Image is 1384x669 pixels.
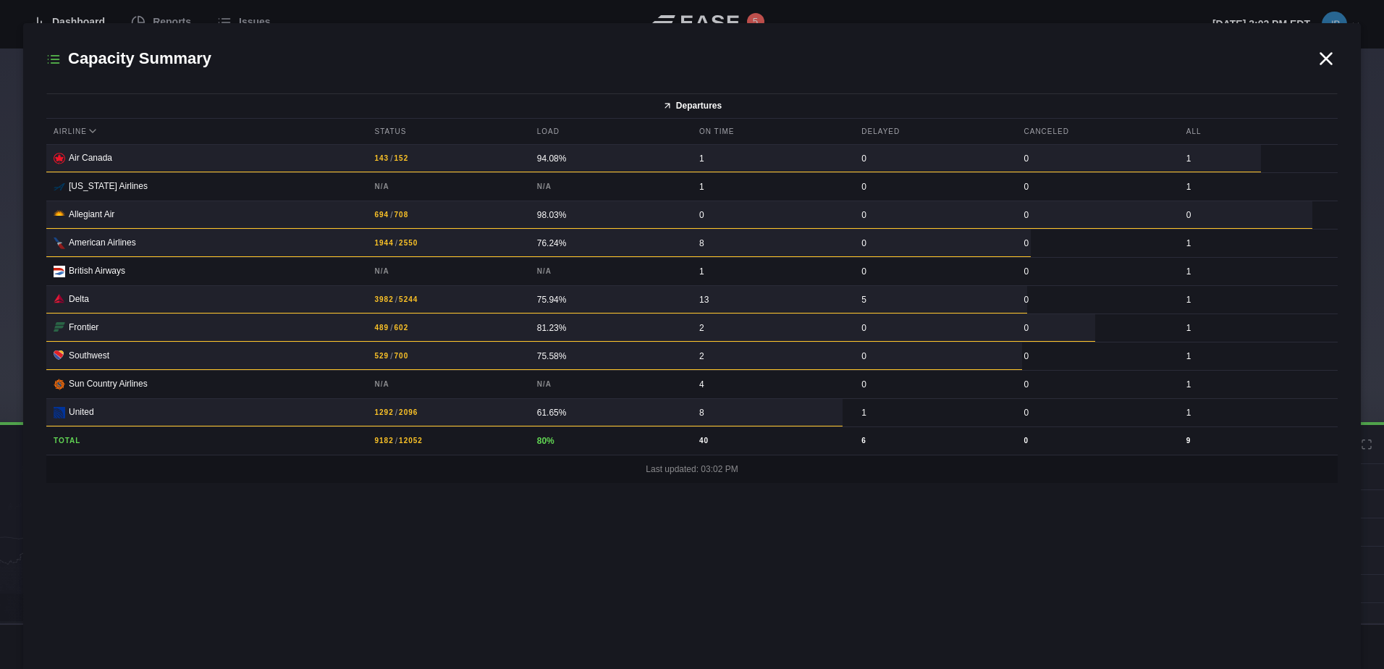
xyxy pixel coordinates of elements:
div: 0 [861,350,1005,363]
div: 1 [699,152,843,165]
b: 708 [394,209,409,220]
div: 0 [861,209,1005,222]
span: Southwest [69,350,109,361]
div: 2 [699,321,843,334]
div: 0 [1024,209,1168,222]
b: 602 [394,322,409,333]
b: 489 [375,322,389,333]
div: 0 [1024,265,1168,278]
div: 0 [1024,321,1168,334]
div: 0 [1024,293,1168,306]
span: / [390,350,392,363]
button: Departures [46,93,1338,119]
b: N/A [537,266,681,277]
div: 75.94% [537,293,681,306]
div: 8 [699,406,843,419]
span: Frontier [69,322,98,332]
div: 76.24% [537,237,681,250]
div: 1 [1186,406,1330,419]
div: 0 [861,180,1005,193]
div: 0 [1024,152,1168,165]
b: 2550 [399,237,418,248]
div: 1 [861,406,1005,419]
b: 6 [861,435,1005,446]
b: N/A [375,379,519,390]
div: 0 [861,378,1005,391]
div: 0 [861,265,1005,278]
span: / [395,293,397,306]
b: 529 [375,350,389,361]
div: 0 [1024,378,1168,391]
div: 0 [1024,237,1168,250]
b: 1292 [375,407,394,418]
div: 8 [699,237,843,250]
div: 98.03% [537,209,681,222]
b: 2096 [399,407,418,418]
b: 143 [375,153,389,164]
b: 1944 [375,237,394,248]
span: Allegiant Air [69,209,114,219]
b: N/A [537,379,681,390]
b: N/A [375,181,519,192]
div: 5 [861,293,1005,306]
b: 0 [1024,435,1168,446]
span: United [69,407,94,417]
b: N/A [375,266,519,277]
div: 81.23% [537,321,681,334]
div: 0 [1024,406,1168,419]
span: / [395,406,397,419]
b: 12052 [399,435,423,446]
b: 3982 [375,294,394,305]
div: 75.58% [537,350,681,363]
div: 0 [861,321,1005,334]
span: Delta [69,294,89,304]
div: Last updated: 03:02 PM [46,455,1338,483]
b: 700 [394,350,409,361]
span: / [395,237,397,250]
div: 13 [699,293,843,306]
b: 152 [394,153,409,164]
div: Load [530,119,688,144]
div: 0 [1024,180,1168,193]
div: 61.65% [537,406,681,419]
div: Status [368,119,526,144]
div: 1 [699,180,843,193]
div: 94.08% [537,152,681,165]
div: On Time [692,119,851,144]
b: Total [54,435,357,446]
div: 4 [699,378,843,391]
div: 1 [1186,265,1330,278]
b: 9182 [375,435,394,446]
span: American Airlines [69,237,136,248]
div: 0 [861,152,1005,165]
span: [US_STATE] Airlines [69,181,148,191]
b: 5244 [399,294,418,305]
div: 1 [1186,321,1330,334]
span: / [390,152,392,165]
span: British Airways [69,266,125,276]
div: 1 [1186,180,1330,193]
div: Delayed [854,119,1013,144]
div: Airline [46,119,364,144]
b: 40 [699,435,843,446]
span: / [395,434,397,447]
div: 1 [1186,237,1330,250]
div: 0 [1186,209,1330,222]
div: 2 [699,350,843,363]
div: 1 [699,265,843,278]
div: 1 [1186,293,1330,306]
span: Sun Country Airlines [69,379,148,389]
div: 0 [1024,350,1168,363]
div: 1 [1186,378,1330,391]
h2: Capacity Summary [46,46,1315,70]
div: Canceled [1017,119,1176,144]
span: Air Canada [69,153,112,163]
div: 0 [861,237,1005,250]
div: 1 [1186,152,1330,165]
div: 80% [537,434,681,447]
span: / [390,209,392,222]
b: 9 [1186,435,1330,446]
div: All [1179,119,1338,144]
b: N/A [537,181,681,192]
div: 1 [1186,350,1330,363]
